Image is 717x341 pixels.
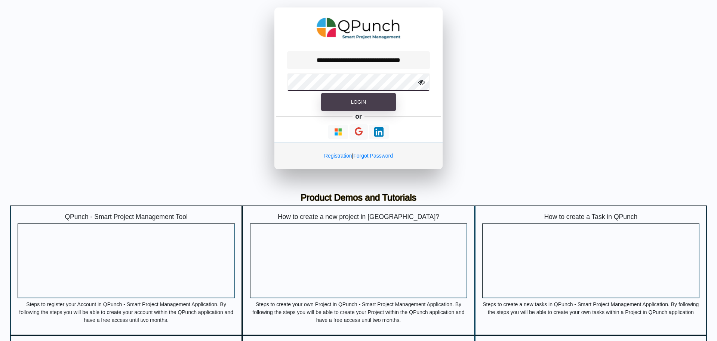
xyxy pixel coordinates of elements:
p: Steps to create a new tasks in QPunch - Smart Project Management Application. By following the st... [482,301,699,323]
button: Continue With Microsoft Azure [328,125,348,139]
h5: or [354,111,363,122]
img: QPunch [317,15,401,42]
button: Login [321,93,396,112]
p: Steps to register your Account in QPunch - Smart Project Management Application. By following the... [18,301,235,323]
button: Continue With LinkedIn [369,125,389,139]
img: Loading... [374,127,384,137]
a: Forgot Password [353,153,393,159]
h5: How to create a Task in QPunch [482,213,699,221]
span: Login [351,99,366,105]
h5: QPunch - Smart Project Management Tool [18,213,235,221]
p: Steps to create your own Project in QPunch - Smart Project Management Application. By following t... [250,301,467,323]
div: | [274,142,443,169]
img: Loading... [333,127,343,137]
button: Continue With Google [350,124,368,140]
a: Registration [324,153,352,159]
h5: How to create a new project in [GEOGRAPHIC_DATA]? [250,213,467,221]
h3: Product Demos and Tutorials [16,192,701,203]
